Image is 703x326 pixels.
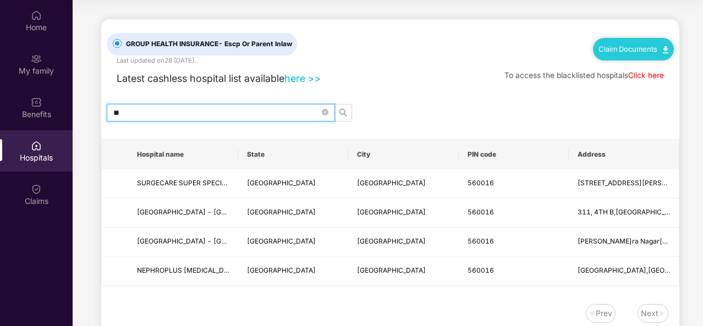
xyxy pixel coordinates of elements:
span: [GEOGRAPHIC_DATA] [247,237,316,245]
span: Address [578,150,670,159]
td: 311, 4TH B,CROSS RAMAURTHY NAGAR BEHIND SHANIMAHATMA TEMPLE,NEAR RING ROAD [569,198,679,228]
span: 560016 [468,208,494,216]
td: KHOSHYS HOSPITAL,TAMBUCHETTY PALAYA ROAD, RAMAMURTHY NAGAR EXTN [569,257,679,286]
td: BANGALORE [348,169,458,198]
span: [GEOGRAPHIC_DATA] [247,179,316,187]
span: [GEOGRAPHIC_DATA] - [GEOGRAPHIC_DATA] [137,208,282,216]
div: Next [641,307,658,319]
a: Click here [628,71,664,80]
span: [STREET_ADDRESS][PERSON_NAME] [578,179,696,187]
td: BANGALORE [348,198,458,228]
span: [GEOGRAPHIC_DATA] [247,208,316,216]
td: BANGALORE [348,257,458,286]
td: NO.1&2,5TH CROSS DYANAND LAYOUT, NEAR D MART , RAMAMURTHY NAGAR, BANGALORE [569,169,679,198]
span: [GEOGRAPHIC_DATA] [357,237,426,245]
span: close-circle [322,109,328,115]
img: svg+xml;base64,PHN2ZyB4bWxucz0iaHR0cDovL3d3dy53My5vcmcvMjAwMC9zdmciIHdpZHRoPSIxNiIgaGVpZ2h0PSIxNi... [658,310,665,317]
img: svg+xml;base64,PHN2ZyBpZD0iSG9tZSIgeG1sbnM9Imh0dHA6Ly93d3cudzMub3JnLzIwMDAvc3ZnIiB3aWR0aD0iMjAiIG... [31,10,42,21]
span: GROUP HEALTH INSURANCE [122,39,296,49]
a: Claim Documents [598,45,668,53]
span: search [335,108,351,117]
td: KARNATAKA [238,257,348,286]
th: Hospital name [128,140,238,169]
img: svg+xml;base64,PHN2ZyBpZD0iSG9zcGl0YWxzIiB4bWxucz0iaHR0cDovL3d3dy53My5vcmcvMjAwMC9zdmciIHdpZHRoPS... [31,140,42,151]
span: SURGECARE SUPER SPECIALITY HOSPITAL - [GEOGRAPHIC_DATA] [137,179,351,187]
span: - Escp Or Parent Inlaw [218,40,292,48]
img: svg+xml;base64,PHN2ZyB4bWxucz0iaHR0cDovL3d3dy53My5vcmcvMjAwMC9zdmciIHdpZHRoPSIxNiIgaGVpZ2h0PSIxNi... [589,310,596,317]
td: KOSHYS HOSPITAL - Bangalore [128,228,238,257]
img: svg+xml;base64,PHN2ZyB3aWR0aD0iMjAiIGhlaWdodD0iMjAiIHZpZXdCb3g9IjAgMCAyMCAyMCIgZmlsbD0ibm9uZSIgeG... [31,53,42,64]
span: [GEOGRAPHIC_DATA] [357,179,426,187]
th: PIN code [459,140,569,169]
div: Last updated on 28 [DATE] . [117,56,196,65]
td: Raghavendra Nagar, Ramamurthy Nagar Extension -- [569,228,679,257]
td: SURGECARE SUPER SPECIALITY HOSPITAL - BANGALORE [128,169,238,198]
span: Hospital name [137,150,229,159]
td: BANGALORE [348,228,458,257]
span: To access the blacklisted hospitals [504,71,628,80]
span: NEPHROPLUS [MEDICAL_DATA] - [GEOGRAPHIC_DATA] [137,266,315,274]
td: KARNATAKA [238,169,348,198]
td: KARNATAKA [238,198,348,228]
span: 560016 [468,266,494,274]
a: here >> [284,73,321,84]
th: State [238,140,348,169]
button: search [334,104,352,121]
span: Latest cashless hospital list available [117,73,284,84]
span: 560016 [468,179,494,187]
span: [GEOGRAPHIC_DATA] [357,208,426,216]
span: [GEOGRAPHIC_DATA] - [GEOGRAPHIC_DATA] [137,237,282,245]
span: [GEOGRAPHIC_DATA] [357,266,426,274]
img: svg+xml;base64,PHN2ZyBpZD0iQmVuZWZpdHMiIHhtbG5zPSJodHRwOi8vd3d3LnczLm9yZy8yMDAwL3N2ZyIgd2lkdGg9Ij... [31,97,42,108]
td: KARNATAKA [238,228,348,257]
span: close-circle [322,107,328,118]
span: [GEOGRAPHIC_DATA] [247,266,316,274]
div: Prev [596,307,612,319]
img: svg+xml;base64,PHN2ZyB4bWxucz0iaHR0cDovL3d3dy53My5vcmcvMjAwMC9zdmciIHdpZHRoPSIxMC40IiBoZWlnaHQ9Ij... [663,46,668,53]
th: City [348,140,458,169]
span: 560016 [468,237,494,245]
td: SRI SAI EYE HOSPITAL - BANGALORE [128,198,238,228]
td: NEPHROPLUS DIALYSIS CENTER - BENGALURU [128,257,238,286]
img: svg+xml;base64,PHN2ZyBpZD0iQ2xhaW0iIHhtbG5zPSJodHRwOi8vd3d3LnczLm9yZy8yMDAwL3N2ZyIgd2lkdGg9IjIwIi... [31,184,42,195]
th: Address [569,140,679,169]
